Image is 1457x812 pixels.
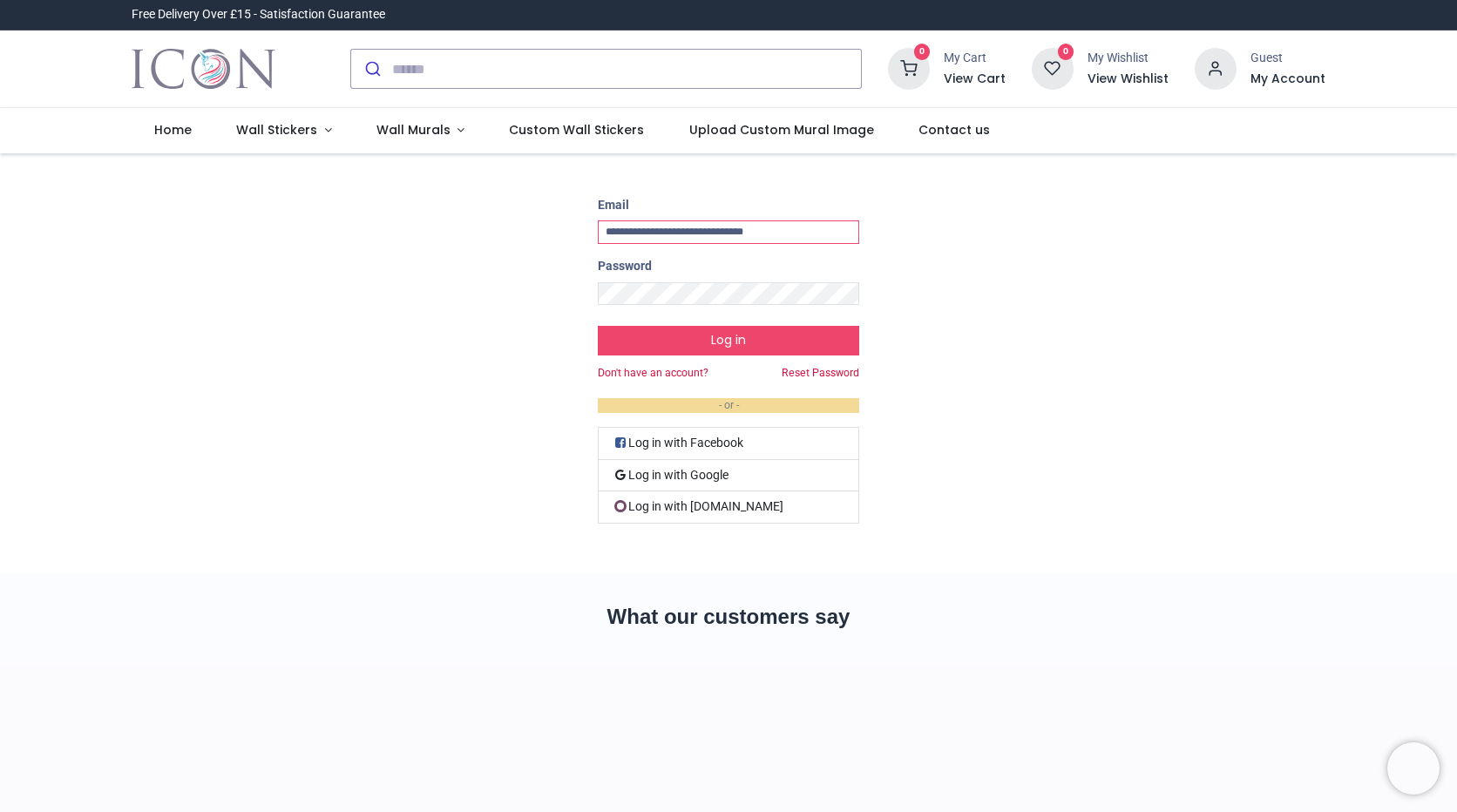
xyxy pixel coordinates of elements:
div: My Wishlist [1088,50,1169,67]
label: Email [598,197,629,214]
a: Log in with Google [598,460,859,492]
a: Don't have an account? [598,366,708,381]
span: Home [154,121,192,139]
sup: 0 [914,44,931,60]
span: Wall Murals [376,121,451,139]
a: Wall Murals [354,108,487,153]
a: View Wishlist [1088,71,1169,88]
iframe: Customer reviews powered by Trustpilot [959,6,1325,24]
button: Log in [598,326,859,355]
a: 0 [888,61,930,75]
a: Reset Password [782,366,859,381]
sup: 0 [1058,44,1074,60]
a: Wall Stickers [213,108,354,153]
span: Upload Custom Mural Image [689,121,874,139]
a: 0 [1032,61,1074,75]
em: - or - [598,398,859,413]
a: View Cart [944,71,1006,88]
h2: What our customers say [132,602,1325,632]
iframe: Customer reviews powered by Trustpilot [132,662,1325,784]
a: My Account [1250,71,1325,88]
span: Contact us [918,121,990,139]
span: Wall Stickers [236,121,317,139]
div: Free Delivery Over £15 - Satisfaction Guarantee [132,6,385,24]
span: Custom Wall Stickers [509,121,644,139]
a: Log in with [DOMAIN_NAME] [598,491,859,524]
button: Submit [351,50,392,88]
a: Logo of Icon Wall Stickers [132,44,275,93]
label: Password [598,258,652,275]
iframe: Brevo live chat [1387,742,1440,795]
img: Icon Wall Stickers [132,44,275,93]
a: Log in with Facebook [598,427,859,460]
div: Guest [1250,50,1325,67]
div: My Cart [944,50,1006,67]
